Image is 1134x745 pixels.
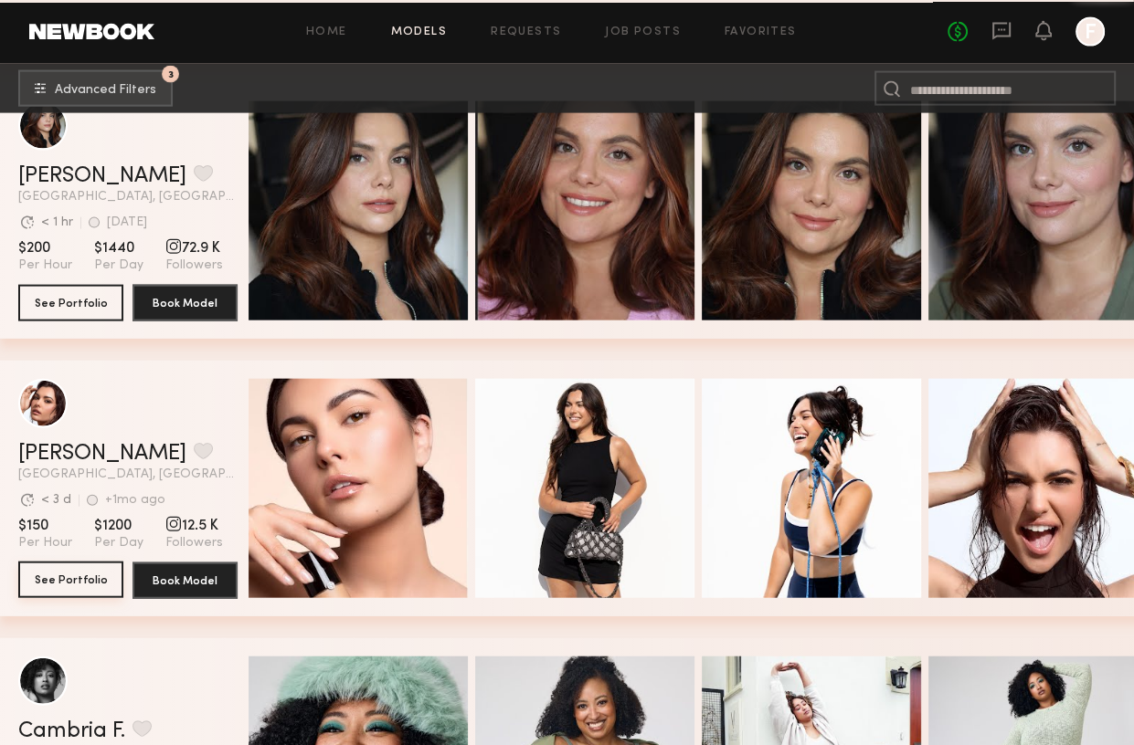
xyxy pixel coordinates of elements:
button: See Portfolio [18,561,123,598]
span: 3 [168,70,174,79]
span: 72.9 K [165,239,223,257]
a: [PERSON_NAME] [18,165,186,187]
span: 12.5 K [165,517,223,535]
a: See Portfolio [18,562,123,599]
a: [PERSON_NAME] [18,443,186,465]
button: 3Advanced Filters [18,70,173,107]
span: Followers [165,257,223,274]
span: $1440 [94,239,143,257]
span: Advanced Filters [55,84,156,97]
span: Per Day [94,535,143,551]
div: < 3 d [41,494,71,507]
span: Per Day [94,257,143,274]
a: Models [391,26,447,38]
a: F [1076,17,1105,47]
span: [GEOGRAPHIC_DATA], [GEOGRAPHIC_DATA] [18,468,238,481]
button: Book Model [132,562,238,599]
div: +1mo ago [105,494,165,507]
a: Home [306,26,347,38]
span: $150 [18,517,72,535]
a: Requests [491,26,561,38]
span: $200 [18,239,72,257]
a: Cambria F. [18,720,125,742]
div: < 1 hr [41,216,73,229]
span: [GEOGRAPHIC_DATA], [GEOGRAPHIC_DATA] [18,191,238,204]
span: $1200 [94,517,143,535]
span: Per Hour [18,535,72,551]
div: [DATE] [107,216,147,229]
span: Per Hour [18,257,72,274]
a: Job Posts [605,26,681,38]
a: Favorites [725,26,797,38]
button: Book Model [132,285,238,321]
button: See Portfolio [18,285,123,321]
span: Followers [165,535,223,551]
